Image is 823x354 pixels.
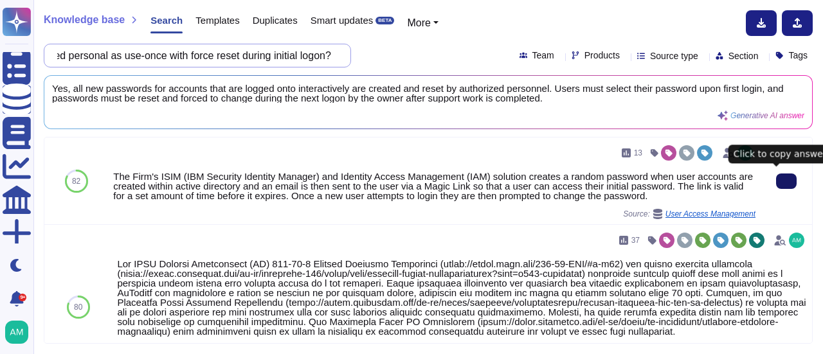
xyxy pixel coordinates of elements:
[584,51,620,60] span: Products
[407,15,439,31] button: More
[665,210,755,218] span: User Access Management
[5,321,28,344] img: user
[789,233,804,248] img: user
[532,51,554,60] span: Team
[623,209,755,219] span: Source:
[72,177,80,185] span: 82
[195,15,239,25] span: Templates
[650,51,698,60] span: Source type
[150,15,183,25] span: Search
[730,112,804,119] span: Generative AI answer
[311,15,374,25] span: Smart updates
[407,17,430,28] span: More
[52,84,804,103] span: Yes, all new passwords for accounts that are logged onto interactively are created and reset by a...
[634,149,642,157] span: 13
[631,236,640,244] span: 37
[44,15,125,25] span: Knowledge base
[19,294,26,301] div: 9+
[74,303,82,311] span: 80
[113,172,755,200] div: The Firm's ISIM (IBM Security Identity Manager) and Identity Access Management (IAM) solution cre...
[253,15,298,25] span: Duplicates
[375,17,394,24] div: BETA
[788,51,808,60] span: Tags
[3,318,37,346] button: user
[51,44,338,67] input: Search a question or template...
[728,51,759,60] span: Section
